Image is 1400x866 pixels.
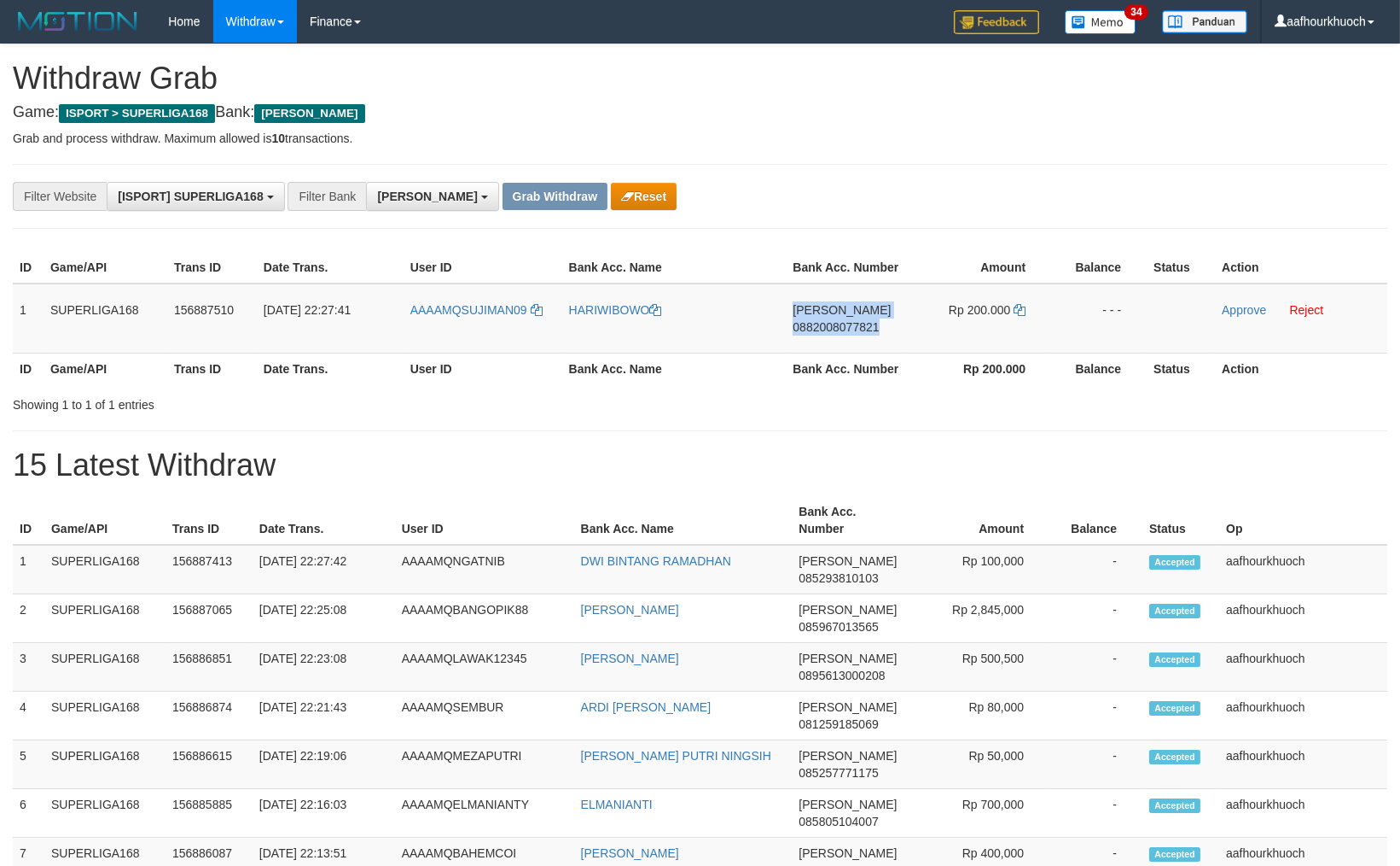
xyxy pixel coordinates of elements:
[13,353,44,384] th: ID
[1219,789,1387,838] td: aafhourkhuoch
[13,594,44,643] td: 2
[59,104,215,123] span: ISPORT > SUPERLIGA168
[1051,252,1147,284] th: Balance
[581,652,679,665] a: [PERSON_NAME]
[1124,4,1147,20] span: 34
[581,846,679,860] a: [PERSON_NAME]
[44,545,166,594] td: SUPERLIGA168
[910,594,1049,643] td: Rp 2,845,000
[13,740,44,789] td: 5
[1149,555,1200,570] span: Accepted
[13,789,44,838] td: 6
[13,182,107,211] div: Filter Website
[1049,740,1142,789] td: -
[118,190,263,203] span: [ISPORT] SUPERLIGA168
[366,182,498,211] button: [PERSON_NAME]
[799,669,885,682] span: Copy 0895613000208 to clipboard
[1065,10,1136,34] img: Button%20Memo.svg
[1219,594,1387,643] td: aafhourkhuoch
[44,692,166,740] td: SUPERLIGA168
[910,643,1049,692] td: Rp 500,500
[253,789,395,838] td: [DATE] 22:16:03
[13,9,142,34] img: MOTION_logo.png
[44,252,167,284] th: Game/API
[107,182,284,211] button: [ISPORT] SUPERLIGA168
[793,303,891,317] span: [PERSON_NAME]
[1049,692,1142,740] td: -
[786,353,908,384] th: Bank Acc. Number
[799,652,897,665] span: [PERSON_NAME]
[792,496,910,545] th: Bank Acc. Number
[799,620,878,634] span: Copy 085967013565 to clipboard
[562,252,787,284] th: Bank Acc. Name
[377,190,477,203] span: [PERSON_NAME]
[288,182,366,211] div: Filter Bank
[799,717,878,731] span: Copy 081259185069 to clipboard
[13,448,1387,483] h1: 15 Latest Withdraw
[910,740,1049,789] td: Rp 50,000
[44,594,166,643] td: SUPERLIGA168
[581,700,711,714] a: ARDI [PERSON_NAME]
[611,183,677,210] button: Reset
[1219,740,1387,789] td: aafhourkhuoch
[1149,652,1200,667] span: Accepted
[574,496,793,545] th: Bank Acc. Name
[395,594,574,643] td: AAAAMQBANGOPIK88
[1149,750,1200,764] span: Accepted
[257,252,404,284] th: Date Trans.
[799,766,878,780] span: Copy 085257771175 to clipboard
[1049,545,1142,594] td: -
[1162,10,1247,33] img: panduan.png
[404,252,562,284] th: User ID
[799,798,897,811] span: [PERSON_NAME]
[404,353,562,384] th: User ID
[253,545,395,594] td: [DATE] 22:27:42
[13,643,44,692] td: 3
[1051,284,1147,354] td: - - -
[253,692,395,740] td: [DATE] 22:21:43
[395,789,574,838] td: AAAAMQELMANIANTY
[395,545,574,594] td: AAAAMQNGATNIB
[799,571,878,585] span: Copy 085293810103 to clipboard
[271,132,285,145] strong: 10
[166,594,253,643] td: 156887065
[1290,303,1324,317] a: Reject
[1014,303,1025,317] a: Copy 200000 to clipboard
[910,692,1049,740] td: Rp 80,000
[167,252,257,284] th: Trans ID
[502,183,607,210] button: Grab Withdraw
[44,643,166,692] td: SUPERLIGA168
[569,303,662,317] a: HARIWIBOWO
[954,10,1039,34] img: Feedback.jpg
[910,496,1049,545] th: Amount
[13,692,44,740] td: 4
[908,252,1051,284] th: Amount
[1149,701,1200,716] span: Accepted
[1147,353,1215,384] th: Status
[13,252,44,284] th: ID
[13,545,44,594] td: 1
[1215,252,1387,284] th: Action
[395,496,574,545] th: User ID
[174,303,234,317] span: 156887510
[166,545,253,594] td: 156887413
[44,353,167,384] th: Game/API
[1149,799,1200,813] span: Accepted
[1051,353,1147,384] th: Balance
[1049,643,1142,692] td: -
[581,749,771,763] a: [PERSON_NAME] PUTRI NINGSIH
[264,303,351,317] span: [DATE] 22:27:41
[167,353,257,384] th: Trans ID
[166,789,253,838] td: 156885885
[793,320,879,334] span: Copy 0882008077821 to clipboard
[1219,496,1387,545] th: Op
[1049,496,1142,545] th: Balance
[44,496,166,545] th: Game/API
[13,130,1387,147] p: Grab and process withdraw. Maximum allowed is transactions.
[581,603,679,617] a: [PERSON_NAME]
[13,61,1387,96] h1: Withdraw Grab
[1049,789,1142,838] td: -
[1149,604,1200,618] span: Accepted
[166,643,253,692] td: 156886851
[253,740,395,789] td: [DATE] 22:19:06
